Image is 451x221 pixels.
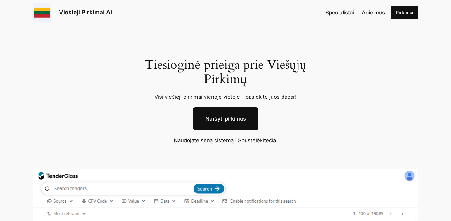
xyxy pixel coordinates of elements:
[362,8,385,17] a: Apie mus
[137,93,314,101] p: Visi viešieji pirkimai vienoje vietoje – pasiekite juos dabar!
[128,136,323,145] p: Naudojate seną sistemą? Spustelėkite .
[269,137,276,144] a: čia
[362,9,385,16] span: Apie mus
[59,8,112,16] a: Viešieji Pirkimai AI
[193,107,258,130] a: Naršyti pirkimus
[325,8,385,17] nav: Navigation
[325,9,354,16] span: Specialistai
[33,3,51,22] img: Viešieji pirkimai logo
[325,8,354,17] a: Specialistai
[391,6,418,19] a: Pirkimai
[137,58,314,87] h1: Tiesioginė prieiga prie Viešųjų Pirkimų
